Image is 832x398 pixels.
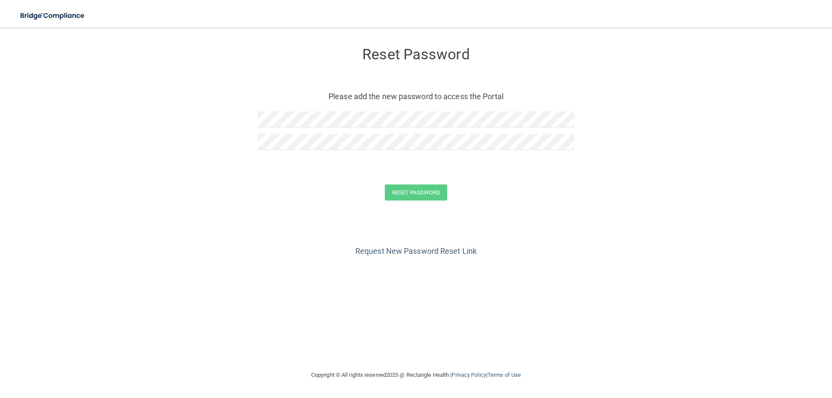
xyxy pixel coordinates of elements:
img: bridge_compliance_login_screen.278c3ca4.svg [13,7,93,25]
a: Privacy Policy [452,372,486,378]
p: Please add the new password to access the Portal [264,89,568,104]
a: Request New Password Reset Link [355,246,477,256]
h3: Reset Password [258,46,574,62]
div: Copyright © All rights reserved 2025 @ Rectangle Health | | [258,361,574,389]
button: Reset Password [385,184,447,201]
a: Terms of Use [487,372,521,378]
